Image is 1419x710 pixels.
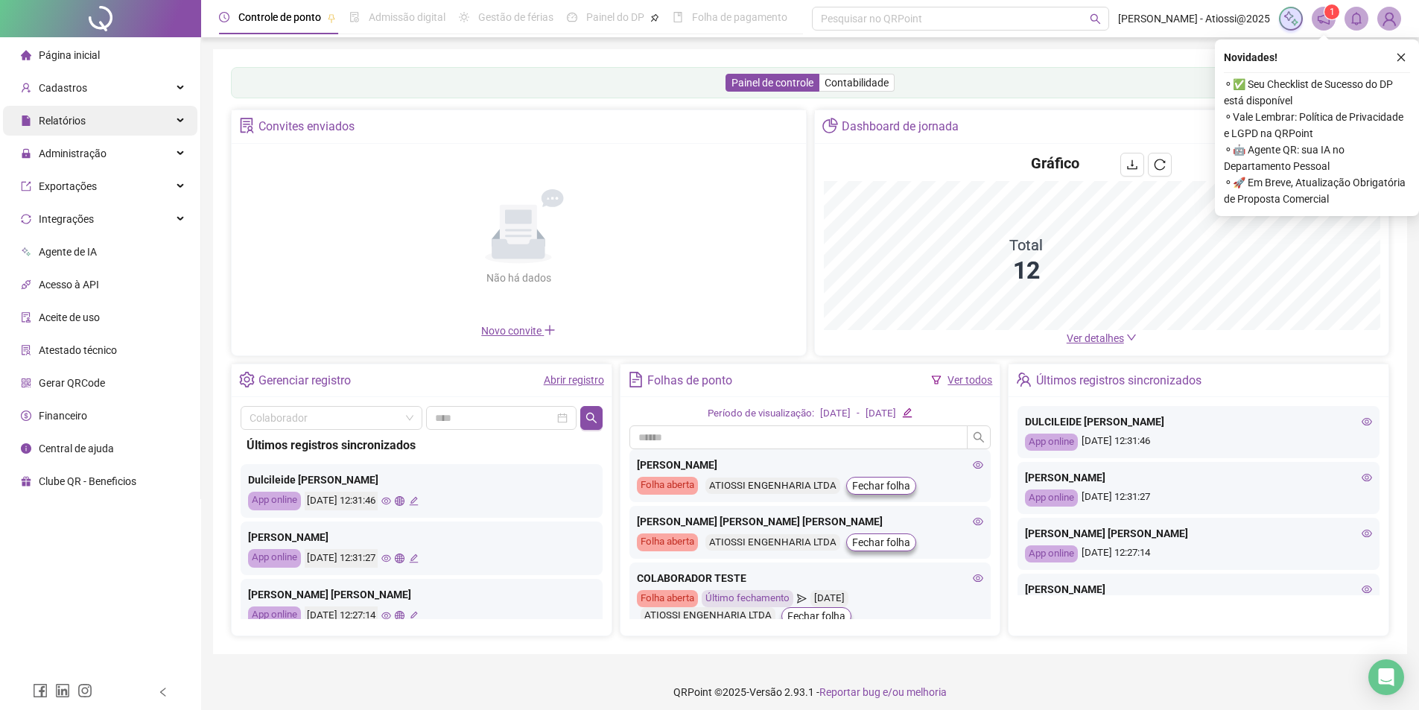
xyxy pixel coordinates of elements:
[248,492,301,510] div: App online
[1016,372,1032,387] span: team
[1025,469,1372,486] div: [PERSON_NAME]
[1126,159,1138,171] span: download
[544,374,604,386] a: Abrir registro
[248,606,301,625] div: App online
[1378,7,1400,30] img: 92257
[866,406,896,422] div: [DATE]
[239,118,255,133] span: solution
[637,570,984,586] div: COLABORADOR TESTE
[21,345,31,355] span: solution
[1031,153,1079,174] h4: Gráfico
[248,529,595,545] div: [PERSON_NAME]
[705,478,840,495] div: ATIOSSI ENGENHARIA LTDA
[973,573,983,583] span: eye
[1126,332,1137,343] span: down
[1154,159,1166,171] span: reload
[1067,332,1137,344] a: Ver detalhes down
[1283,10,1299,27] img: sparkle-icon.fc2bf0ac1784a2077858766a79e2daf3.svg
[702,590,793,607] div: Último fechamento
[327,13,336,22] span: pushpin
[21,312,31,323] span: audit
[852,534,910,551] span: Fechar folha
[1025,434,1372,451] div: [DATE] 12:31:46
[1324,4,1339,19] sup: 1
[852,478,910,494] span: Fechar folha
[749,686,782,698] span: Versão
[647,368,732,393] div: Folhas de ponto
[39,344,117,356] span: Atestado técnico
[1224,49,1277,66] span: Novidades !
[846,533,916,551] button: Fechar folha
[239,372,255,387] span: setting
[1067,332,1124,344] span: Ver detalhes
[39,443,114,454] span: Central de ajuda
[705,534,840,551] div: ATIOSSI ENGENHARIA LTDA
[219,12,229,22] span: clock-circle
[628,372,644,387] span: file-text
[673,12,683,22] span: book
[459,12,469,22] span: sun
[395,611,404,621] span: global
[1025,525,1372,542] div: [PERSON_NAME] [PERSON_NAME]
[409,496,419,506] span: edit
[39,148,107,159] span: Administração
[637,477,698,495] div: Folha aberta
[692,11,787,23] span: Folha de pagamento
[586,11,644,23] span: Painel do DP
[39,49,100,61] span: Página inicial
[21,279,31,290] span: api
[1090,13,1101,25] span: search
[349,12,360,22] span: file-done
[21,443,31,454] span: info-circle
[1025,413,1372,430] div: DULCILEIDE [PERSON_NAME]
[641,607,775,624] div: ATIOSSI ENGENHARIA LTDA
[567,12,577,22] span: dashboard
[481,325,556,337] span: Novo convite
[39,311,100,323] span: Aceite de uso
[1330,7,1335,17] span: 1
[305,492,378,510] div: [DATE] 12:31:46
[369,11,445,23] span: Admissão digital
[39,410,87,422] span: Financeiro
[305,549,378,568] div: [DATE] 12:31:27
[21,50,31,60] span: home
[258,114,355,139] div: Convites enviados
[77,683,92,698] span: instagram
[1362,528,1372,539] span: eye
[1025,489,1078,507] div: App online
[247,436,597,454] div: Últimos registros sincronizados
[637,457,984,473] div: [PERSON_NAME]
[947,374,992,386] a: Ver todos
[1362,416,1372,427] span: eye
[305,606,378,625] div: [DATE] 12:27:14
[21,411,31,421] span: dollar
[158,687,168,697] span: left
[1362,584,1372,595] span: eye
[39,115,86,127] span: Relatórios
[33,683,48,698] span: facebook
[819,686,947,698] span: Reportar bug e/ou melhoria
[39,180,97,192] span: Exportações
[902,408,912,417] span: edit
[39,279,99,291] span: Acesso à API
[973,431,985,443] span: search
[931,375,942,385] span: filter
[21,83,31,93] span: user-add
[1025,545,1372,562] div: [DATE] 12:27:14
[409,611,419,621] span: edit
[781,607,851,625] button: Fechar folha
[1224,109,1410,142] span: ⚬ Vale Lembrar: Política de Privacidade e LGPD na QRPoint
[846,477,916,495] button: Fechar folha
[1396,52,1406,63] span: close
[825,77,889,89] span: Contabilidade
[731,77,813,89] span: Painel de controle
[248,549,301,568] div: App online
[637,533,698,551] div: Folha aberta
[258,368,351,393] div: Gerenciar registro
[1350,12,1363,25] span: bell
[395,554,404,563] span: global
[1025,489,1372,507] div: [DATE] 12:31:27
[544,324,556,336] span: plus
[1025,581,1372,598] div: [PERSON_NAME]
[248,472,595,488] div: Dulcileide [PERSON_NAME]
